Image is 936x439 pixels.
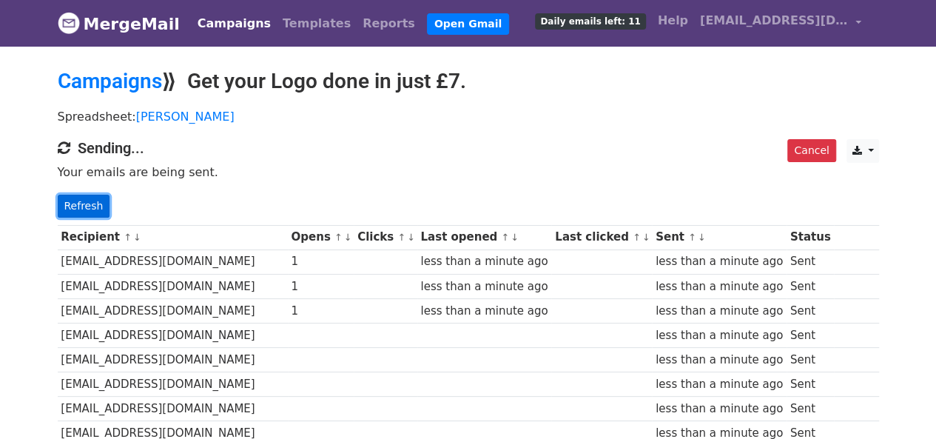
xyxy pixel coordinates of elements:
[417,225,552,249] th: Last opened
[700,12,848,30] span: [EMAIL_ADDRESS][DOMAIN_NAME]
[58,348,288,372] td: [EMAIL_ADDRESS][DOMAIN_NAME]
[397,232,405,243] a: ↑
[427,13,509,35] a: Open Gmail
[58,323,288,347] td: [EMAIL_ADDRESS][DOMAIN_NAME]
[694,6,867,41] a: [EMAIL_ADDRESS][DOMAIN_NAME]
[58,109,879,124] p: Spreadsheet:
[656,303,783,320] div: less than a minute ago
[354,225,417,249] th: Clicks
[58,8,180,39] a: MergeMail
[58,69,162,93] a: Campaigns
[291,253,350,270] div: 1
[656,376,783,393] div: less than a minute ago
[344,232,352,243] a: ↓
[551,225,652,249] th: Last clicked
[58,274,288,298] td: [EMAIL_ADDRESS][DOMAIN_NAME]
[529,6,651,36] a: Daily emails left: 11
[787,274,834,298] td: Sent
[58,69,879,94] h2: ⟫ Get your Logo done in just £7.
[787,139,835,162] a: Cancel
[291,303,350,320] div: 1
[787,348,834,372] td: Sent
[334,232,343,243] a: ↑
[277,9,357,38] a: Templates
[698,232,706,243] a: ↓
[58,372,288,397] td: [EMAIL_ADDRESS][DOMAIN_NAME]
[136,110,235,124] a: [PERSON_NAME]
[652,6,694,36] a: Help
[656,327,783,344] div: less than a minute ago
[656,401,783,418] div: less than a minute ago
[407,232,415,243] a: ↓
[58,164,879,180] p: Your emails are being sent.
[58,195,110,218] a: Refresh
[58,397,288,421] td: [EMAIL_ADDRESS][DOMAIN_NAME]
[420,303,548,320] div: less than a minute ago
[501,232,509,243] a: ↑
[357,9,421,38] a: Reports
[787,397,834,421] td: Sent
[787,323,834,347] td: Sent
[787,372,834,397] td: Sent
[192,9,277,38] a: Campaigns
[656,352,783,369] div: less than a minute ago
[511,232,519,243] a: ↓
[787,249,834,274] td: Sent
[133,232,141,243] a: ↓
[688,232,696,243] a: ↑
[291,278,350,295] div: 1
[642,232,650,243] a: ↓
[656,278,783,295] div: less than a minute ago
[787,298,834,323] td: Sent
[862,368,936,439] iframe: Chat Widget
[656,253,783,270] div: less than a minute ago
[124,232,132,243] a: ↑
[535,13,645,30] span: Daily emails left: 11
[58,12,80,34] img: MergeMail logo
[58,139,879,157] h4: Sending...
[288,225,354,249] th: Opens
[58,225,288,249] th: Recipient
[58,298,288,323] td: [EMAIL_ADDRESS][DOMAIN_NAME]
[420,253,548,270] div: less than a minute ago
[787,225,834,249] th: Status
[58,249,288,274] td: [EMAIL_ADDRESS][DOMAIN_NAME]
[420,278,548,295] div: less than a minute ago
[652,225,787,249] th: Sent
[633,232,641,243] a: ↑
